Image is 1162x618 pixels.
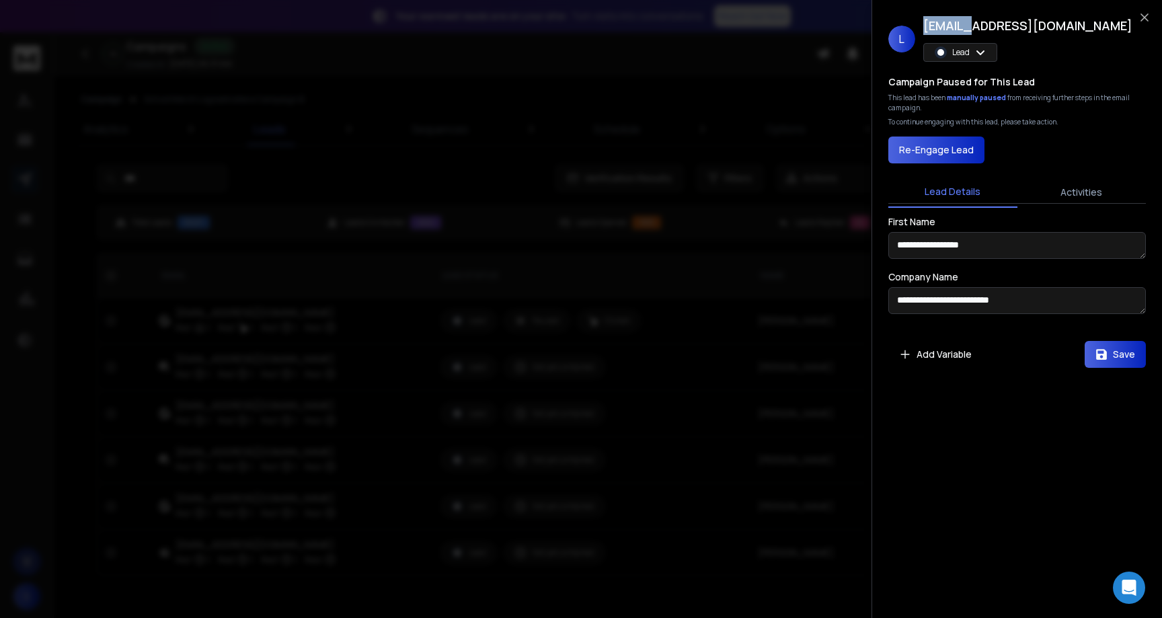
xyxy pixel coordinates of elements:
p: To continue engaging with this lead, please take action. [888,117,1058,127]
button: Lead Details [888,177,1017,208]
h1: [EMAIL_ADDRESS][DOMAIN_NAME] [923,16,1132,35]
label: Company Name [888,272,958,282]
button: Save [1085,341,1146,368]
p: Lead [952,47,970,58]
div: Open Intercom Messenger [1113,572,1145,604]
span: manually paused [947,93,1007,102]
button: Activities [1017,178,1147,207]
button: Add Variable [888,341,982,368]
label: First Name [888,217,935,227]
span: L [888,26,915,52]
div: This lead has been from receiving further steps in the email campaign. [888,93,1146,113]
button: Re-Engage Lead [888,137,984,163]
h3: Campaign Paused for This Lead [888,75,1035,89]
